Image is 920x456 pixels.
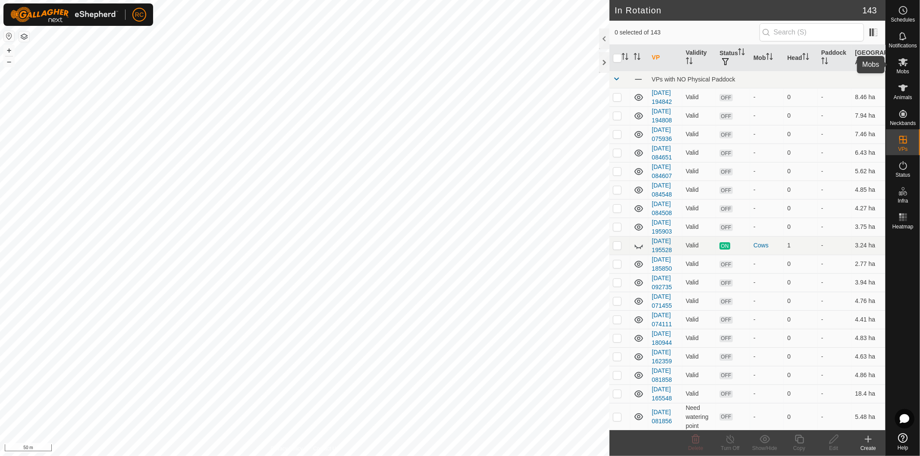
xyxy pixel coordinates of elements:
[754,297,781,306] div: -
[652,312,672,328] a: [DATE] 074111
[719,372,732,379] span: OFF
[818,403,852,431] td: -
[784,181,818,199] td: 0
[892,224,914,229] span: Heatmap
[851,292,885,310] td: 4.76 ha
[719,112,732,120] span: OFF
[886,430,920,454] a: Help
[652,256,672,272] a: [DATE] 185850
[851,106,885,125] td: 7.94 ha
[754,371,781,380] div: -
[652,349,672,365] a: [DATE] 162359
[652,219,672,235] a: [DATE] 195903
[750,45,784,71] th: Mob
[782,444,816,452] div: Copy
[719,242,730,250] span: ON
[719,94,732,101] span: OFF
[719,150,732,157] span: OFF
[851,181,885,199] td: 4.85 ha
[851,218,885,236] td: 3.75 ha
[682,218,716,236] td: Valid
[897,69,909,74] span: Mobs
[19,31,29,42] button: Map Layers
[851,403,885,431] td: 5.48 ha
[784,125,818,144] td: 0
[652,200,672,216] a: [DATE] 084508
[754,93,781,102] div: -
[652,76,882,83] div: VPs with NO Physical Paddock
[818,366,852,384] td: -
[754,412,781,422] div: -
[890,121,916,126] span: Neckbands
[652,163,672,179] a: [DATE] 084607
[719,205,732,212] span: OFF
[898,198,908,203] span: Infra
[682,125,716,144] td: Valid
[4,31,14,41] button: Reset Map
[754,204,781,213] div: -
[895,172,910,178] span: Status
[821,59,828,66] p-sorticon: Activate to sort
[818,125,852,144] td: -
[686,59,693,66] p-sorticon: Activate to sort
[4,56,14,67] button: –
[818,292,852,310] td: -
[754,185,781,194] div: -
[719,261,732,268] span: OFF
[754,148,781,157] div: -
[784,144,818,162] td: 0
[682,347,716,366] td: Valid
[784,310,818,329] td: 0
[682,255,716,273] td: Valid
[851,88,885,106] td: 8.46 ha
[889,43,917,48] span: Notifications
[682,329,716,347] td: Valid
[754,315,781,324] div: -
[754,334,781,343] div: -
[784,218,818,236] td: 0
[754,111,781,120] div: -
[851,366,885,384] td: 4.86 ha
[622,54,628,61] p-sorticon: Activate to sort
[713,444,747,452] div: Turn Off
[716,45,750,71] th: Status
[682,236,716,255] td: Valid
[652,293,672,309] a: [DATE] 071455
[615,5,863,16] h2: In Rotation
[802,54,809,61] p-sorticon: Activate to sort
[784,366,818,384] td: 0
[784,45,818,71] th: Head
[784,329,818,347] td: 0
[784,347,818,366] td: 0
[719,413,732,421] span: OFF
[784,292,818,310] td: 0
[313,445,339,453] a: Contact Us
[719,390,732,398] span: OFF
[851,255,885,273] td: 2.77 ha
[784,273,818,292] td: 0
[652,367,672,383] a: [DATE] 081858
[682,292,716,310] td: Valid
[135,10,144,19] span: RC
[818,329,852,347] td: -
[682,366,716,384] td: Valid
[851,384,885,403] td: 18.4 ha
[4,45,14,56] button: +
[818,384,852,403] td: -
[652,275,672,290] a: [DATE] 092735
[818,45,852,71] th: Paddock
[754,278,781,287] div: -
[652,409,672,425] a: [DATE] 081856
[719,335,732,342] span: OFF
[682,181,716,199] td: Valid
[818,310,852,329] td: -
[652,386,672,402] a: [DATE] 165548
[784,255,818,273] td: 0
[818,273,852,292] td: -
[863,4,877,17] span: 143
[818,181,852,199] td: -
[738,50,745,56] p-sorticon: Activate to sort
[10,7,118,22] img: Gallagher Logo
[688,445,703,451] span: Delete
[818,218,852,236] td: -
